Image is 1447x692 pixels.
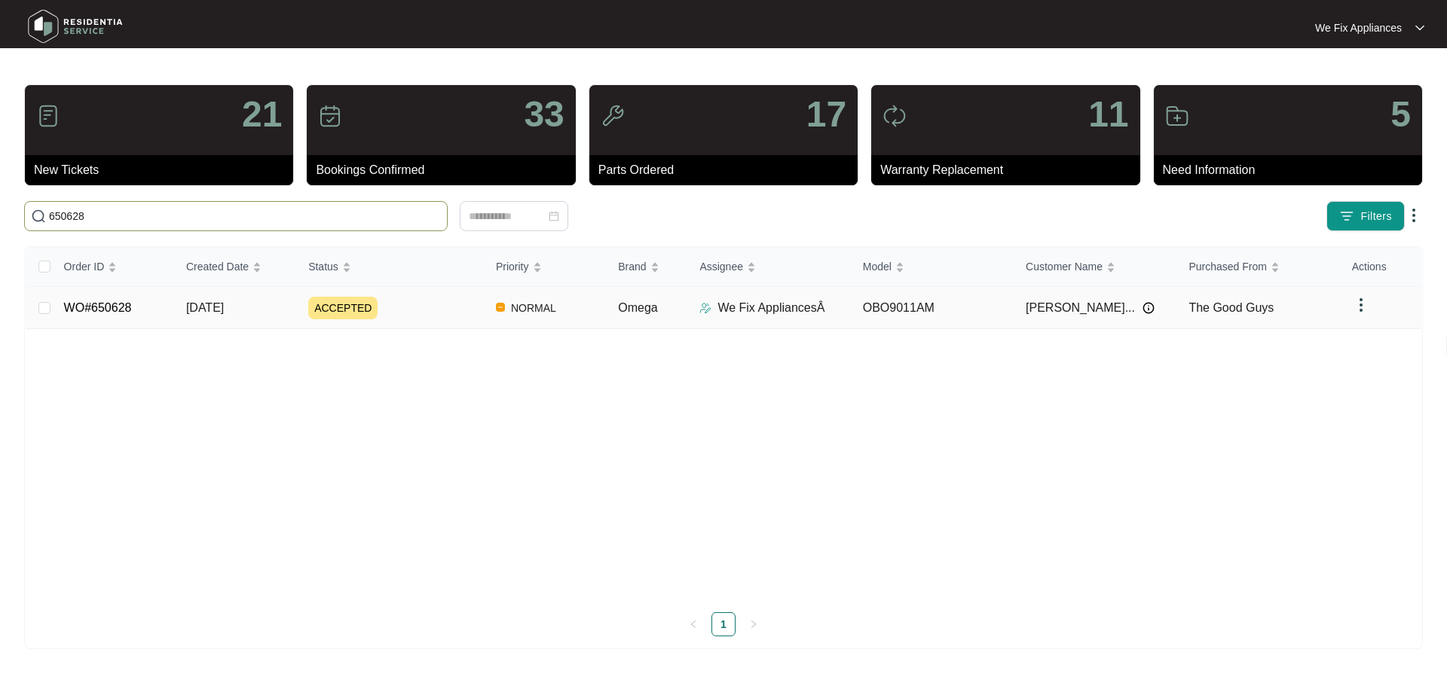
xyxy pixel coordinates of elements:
li: Next Page [742,612,766,636]
span: Created Date [186,258,249,275]
p: New Tickets [34,161,293,179]
li: Previous Page [681,612,705,636]
th: Priority [484,247,606,287]
img: dropdown arrow [1352,296,1370,314]
img: Info icon [1143,302,1155,314]
p: Need Information [1163,161,1422,179]
th: Actions [1340,247,1421,287]
th: Purchased From [1176,247,1339,287]
img: search-icon [31,209,46,224]
a: WO#650628 [64,301,132,314]
th: Assignee [687,247,850,287]
span: Assignee [699,258,743,275]
button: right [742,612,766,636]
p: 21 [242,96,282,133]
span: Brand [618,258,646,275]
li: 1 [711,612,736,636]
td: OBO9011AM [851,287,1014,329]
img: Vercel Logo [496,303,505,312]
span: Omega [618,301,657,314]
p: 5 [1390,96,1411,133]
p: We Fix AppliancesÂ [717,299,824,317]
th: Status [296,247,484,287]
span: right [749,620,758,629]
span: left [689,620,698,629]
span: Customer Name [1026,258,1103,275]
span: [PERSON_NAME]... [1026,299,1135,317]
img: icon [883,104,907,128]
span: Purchased From [1188,258,1266,275]
img: dropdown arrow [1405,206,1423,224]
th: Brand [606,247,687,287]
img: icon [1165,104,1189,128]
p: We Fix Appliances [1315,20,1402,35]
img: icon [36,104,60,128]
span: Status [308,258,338,275]
img: icon [318,104,342,128]
span: Model [863,258,892,275]
th: Created Date [174,247,296,287]
input: Search by Order Id, Assignee Name, Customer Name, Brand and Model [49,208,441,224]
img: residentia service logo [23,4,128,49]
p: 33 [524,96,564,133]
span: [DATE] [186,301,224,314]
a: 1 [712,613,735,636]
span: Priority [496,258,529,275]
span: Filters [1360,209,1392,224]
th: Model [851,247,1014,287]
p: Warranty Replacement [880,161,1140,179]
img: filter icon [1339,209,1354,224]
th: Customer Name [1014,247,1176,287]
p: Parts Ordered [598,161,858,179]
th: Order ID [52,247,174,287]
span: ACCEPTED [308,297,378,319]
p: Bookings Confirmed [316,161,575,179]
button: filter iconFilters [1326,201,1405,231]
span: NORMAL [505,299,562,317]
p: 17 [806,96,846,133]
img: Assigner Icon [699,302,711,314]
img: icon [601,104,625,128]
span: The Good Guys [1188,301,1274,314]
p: 11 [1088,96,1128,133]
img: dropdown arrow [1415,24,1424,32]
button: left [681,612,705,636]
span: Order ID [64,258,105,275]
